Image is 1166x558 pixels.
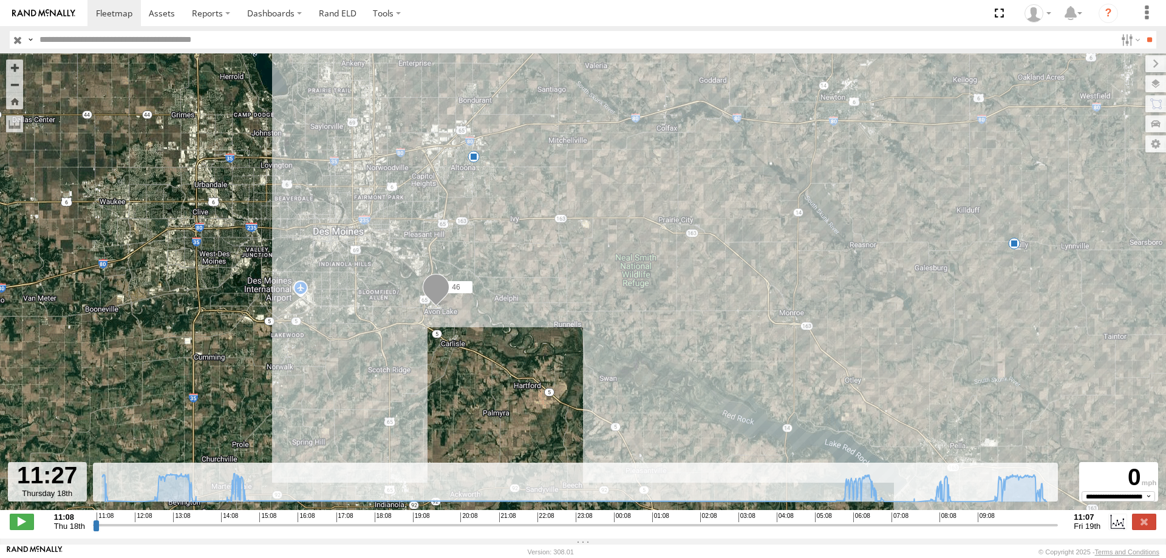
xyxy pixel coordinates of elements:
span: 01:08 [652,512,669,522]
span: 18:08 [375,512,392,522]
label: Close [1132,514,1156,529]
span: 14:08 [221,512,238,522]
img: rand-logo.svg [12,9,75,18]
span: 21:08 [499,512,516,522]
label: Map Settings [1145,135,1166,152]
span: 05:08 [815,512,832,522]
span: 22:08 [537,512,554,522]
button: Zoom Home [6,93,23,109]
span: 12:08 [135,512,152,522]
span: 07:08 [892,512,909,522]
span: Thu 18th Sep 2025 [54,522,85,531]
label: Search Query [26,31,35,49]
a: Terms and Conditions [1095,548,1159,556]
button: Zoom out [6,76,23,93]
a: Visit our Website [7,546,63,558]
div: Version: 308.01 [528,548,574,556]
span: 08:08 [939,512,956,522]
i: ? [1099,4,1118,23]
strong: 11:08 [54,512,85,522]
span: 17:08 [336,512,353,522]
button: Zoom in [6,60,23,76]
span: 13:08 [173,512,190,522]
label: Measure [6,115,23,132]
span: 04:08 [777,512,794,522]
div: Chase Tanke [1020,4,1055,22]
span: 00:08 [614,512,631,522]
span: 20:08 [460,512,477,522]
span: 09:08 [978,512,995,522]
span: 19:08 [413,512,430,522]
div: 0 [1081,464,1156,491]
span: 11:08 [97,512,114,522]
span: 46 [452,283,460,291]
span: Fri 19th Sep 2025 [1074,522,1100,531]
div: © Copyright 2025 - [1038,548,1159,556]
span: 16:08 [298,512,315,522]
span: 02:08 [700,512,717,522]
span: 23:08 [576,512,593,522]
span: 03:08 [738,512,755,522]
strong: 11:07 [1074,512,1100,522]
span: 06:08 [853,512,870,522]
label: Play/Stop [10,514,34,529]
span: 15:08 [259,512,276,522]
label: Search Filter Options [1116,31,1142,49]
